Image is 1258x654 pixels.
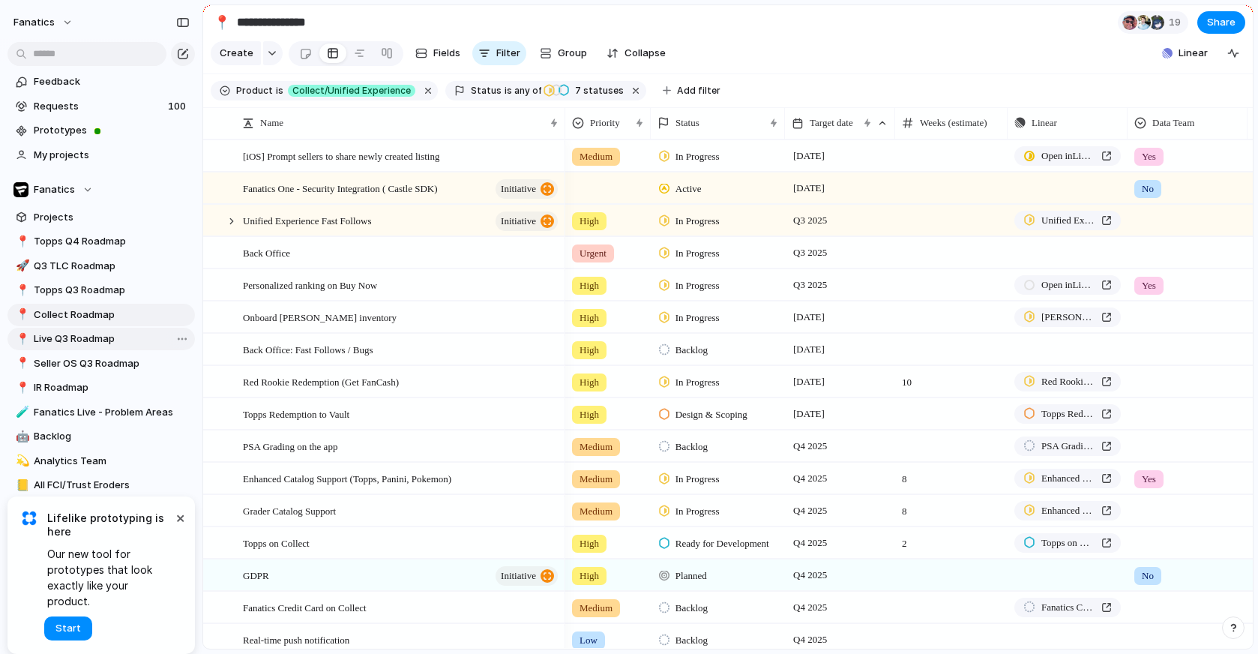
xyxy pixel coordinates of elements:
[1014,533,1121,553] a: Topps on Collect
[1142,568,1154,583] span: No
[1014,307,1121,327] a: [PERSON_NAME] Integration
[210,10,234,34] button: 📍
[1041,503,1095,518] span: Enhanced Catalog Support (Topps, Panini, Pokemon)
[34,123,190,138] span: Prototypes
[13,283,28,298] button: 📍
[7,119,195,142] a: Prototypes
[1041,471,1095,486] span: Enhanced Catalog Support (Topps, Panini, Pokemon)
[675,214,720,229] span: In Progress
[7,450,195,472] a: 💫Analytics Team
[243,179,438,196] span: Fanatics One - Security Integration ( Castle SDK)
[7,304,195,326] a: 📍Collect Roadmap
[789,469,831,487] span: Q4 2025
[675,407,747,422] span: Design & Scoping
[1032,115,1057,130] span: Linear
[896,367,1007,390] span: 10
[243,405,349,422] span: Topps Redemption to Vault
[243,308,397,325] span: Onboard [PERSON_NAME] inventory
[580,439,613,454] span: Medium
[675,310,720,325] span: In Progress
[571,85,583,96] span: 7
[236,84,273,97] span: Product
[1169,15,1185,30] span: 19
[789,211,831,229] span: Q3 2025
[7,144,195,166] a: My projects
[1142,472,1156,487] span: Yes
[7,230,195,253] a: 📍Topps Q4 Roadmap
[789,598,831,616] span: Q4 2025
[34,380,190,395] span: IR Roadmap
[13,478,28,493] button: 📒
[675,439,708,454] span: Backlog
[501,565,536,586] span: initiative
[243,534,310,551] span: Topps on Collect
[580,601,613,616] span: Medium
[409,41,466,65] button: Fields
[789,147,828,165] span: [DATE]
[7,328,195,350] a: 📍Live Q3 Roadmap
[292,84,411,97] span: Collect/Unified Experience
[789,405,828,423] span: [DATE]
[1142,181,1154,196] span: No
[243,276,377,293] span: Personalized ranking on Buy Now
[580,149,613,164] span: Medium
[34,182,75,197] span: Fanatics
[16,331,26,348] div: 📍
[13,454,28,469] button: 💫
[580,375,599,390] span: High
[1041,374,1095,389] span: Red Rookie Redemption (Get FanCash)
[285,82,418,99] button: Collect/Unified Experience
[16,282,26,299] div: 📍
[34,74,190,89] span: Feedback
[675,568,707,583] span: Planned
[1041,406,1095,421] span: Topps Redemption to Vault
[7,178,195,201] button: Fanatics
[789,244,831,262] span: Q3 2025
[16,452,26,469] div: 💫
[1041,310,1095,325] span: [PERSON_NAME] Integration
[7,10,81,34] button: fanatics
[675,633,708,648] span: Backlog
[16,403,26,421] div: 🧪
[13,356,28,371] button: 📍
[920,115,987,130] span: Weeks (estimate)
[1041,277,1095,292] span: Open in Linear
[16,233,26,250] div: 📍
[1041,535,1095,550] span: Topps on Collect
[471,84,502,97] span: Status
[580,472,613,487] span: Medium
[243,340,373,358] span: Back Office: Fast Follows / Bugs
[16,477,26,494] div: 📒
[580,536,599,551] span: High
[532,41,595,65] button: Group
[580,633,598,648] span: Low
[675,472,720,487] span: In Progress
[789,276,831,294] span: Q3 2025
[1142,278,1156,293] span: Yes
[1014,372,1121,391] a: Red Rookie Redemption (Get FanCash)
[13,405,28,420] button: 🧪
[896,463,1007,487] span: 8
[34,148,190,163] span: My projects
[34,307,190,322] span: Collect Roadmap
[214,12,230,32] div: 📍
[243,437,337,454] span: PSA Grading on the app
[16,257,26,274] div: 🚀
[675,181,702,196] span: Active
[496,46,520,61] span: Filter
[34,234,190,249] span: Topps Q4 Roadmap
[34,331,190,346] span: Live Q3 Roadmap
[505,84,512,97] span: is
[1142,149,1156,164] span: Yes
[7,376,195,399] a: 📍IR Roadmap
[13,259,28,274] button: 🚀
[34,405,190,420] span: Fanatics Live - Problem Areas
[675,149,720,164] span: In Progress
[496,179,558,199] button: initiative
[1207,15,1236,30] span: Share
[1014,275,1121,295] a: Open inLinear
[543,82,627,99] button: 7 statuses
